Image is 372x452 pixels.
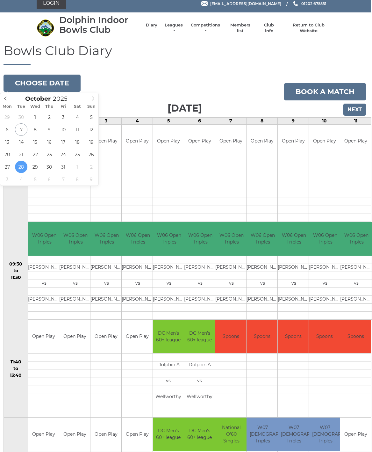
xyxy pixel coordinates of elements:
[278,320,309,354] td: Spoons
[1,123,13,136] span: October 6, 2025
[247,125,277,158] td: Open Play
[122,264,154,272] td: [PERSON_NAME]
[215,125,246,158] td: Open Play
[247,222,279,256] td: W06 Open Triples
[153,320,184,354] td: DC Men's 60+ league
[1,136,13,148] span: October 13, 2025
[59,295,91,303] td: [PERSON_NAME]
[309,264,341,272] td: [PERSON_NAME]
[340,117,371,124] td: 11
[15,173,27,186] span: November 4, 2025
[184,222,216,256] td: W06 Open Triples
[184,361,215,369] td: Dolphin A
[90,320,121,354] td: Open Play
[29,173,41,186] span: November 5, 2025
[43,173,55,186] span: November 6, 2025
[56,105,70,109] span: Fri
[247,320,277,354] td: Spoons
[37,19,54,37] img: Dolphin Indoor Bowls Club
[122,117,153,124] td: 4
[278,264,310,272] td: [PERSON_NAME]
[309,125,340,158] td: Open Play
[215,222,247,256] td: W06 Open Triples
[153,264,185,272] td: [PERSON_NAME]
[284,83,366,100] a: Book a match
[210,1,281,6] span: [EMAIL_ADDRESS][DOMAIN_NAME]
[215,117,247,124] td: 7
[71,161,83,173] span: November 1, 2025
[57,148,69,161] span: October 24, 2025
[122,222,154,256] td: W06 Open Triples
[247,117,278,124] td: 8
[90,222,123,256] td: W06 Open Triples
[184,418,215,451] td: DC Men's 60+ league
[153,117,184,124] td: 5
[1,111,13,123] span: September 29, 2025
[215,264,247,272] td: [PERSON_NAME]
[278,125,309,158] td: Open Play
[90,117,122,124] td: 3
[90,418,121,451] td: Open Play
[122,418,153,451] td: Open Play
[122,125,153,158] td: Open Play
[184,117,215,124] td: 6
[29,136,41,148] span: October 15, 2025
[309,222,341,256] td: W06 Open Triples
[57,123,69,136] span: October 10, 2025
[57,136,69,148] span: October 17, 2025
[51,95,75,102] input: Scroll to increment
[43,161,55,173] span: October 30, 2025
[153,295,185,303] td: [PERSON_NAME]
[184,125,215,158] td: Open Play
[59,222,91,256] td: W06 Open Triples
[28,222,60,256] td: W06 Open Triples
[309,320,340,354] td: Spoons
[184,264,216,272] td: [PERSON_NAME]
[285,22,333,34] a: Return to Club Website
[42,105,56,109] span: Thu
[90,125,121,158] td: Open Play
[4,222,28,320] td: 09:30 to 11:30
[71,148,83,161] span: October 25, 2025
[59,280,91,288] td: vs
[247,295,279,303] td: [PERSON_NAME]
[15,161,27,173] span: October 28, 2025
[59,15,139,35] div: Dolphin Indoor Bowls Club
[278,295,310,303] td: [PERSON_NAME]
[153,377,184,385] td: vs
[190,22,221,34] a: Competitions
[84,105,98,109] span: Sun
[15,123,27,136] span: October 7, 2025
[278,418,310,451] td: W07 [DEMOGRAPHIC_DATA] Triples
[90,280,123,288] td: vs
[184,295,216,303] td: [PERSON_NAME]
[29,111,41,123] span: October 1, 2025
[29,161,41,173] span: October 29, 2025
[1,173,13,186] span: November 3, 2025
[59,320,90,354] td: Open Play
[153,393,184,401] td: Wellworthy
[293,1,298,6] img: Phone us
[28,264,60,272] td: [PERSON_NAME]
[184,377,215,385] td: vs
[57,111,69,123] span: October 3, 2025
[85,111,97,123] span: October 5, 2025
[278,222,310,256] td: W06 Open Triples
[29,148,41,161] span: October 22, 2025
[15,148,27,161] span: October 21, 2025
[343,104,366,116] input: Next
[28,280,60,288] td: vs
[153,418,184,451] td: DC Men's 60+ league
[201,1,281,7] a: Email [EMAIL_ADDRESS][DOMAIN_NAME]
[28,105,42,109] span: Wed
[184,280,216,288] td: vs
[25,96,51,102] span: Scroll to increment
[309,418,341,451] td: W07 [DEMOGRAPHIC_DATA] Triples
[309,295,341,303] td: [PERSON_NAME]
[278,117,309,124] td: 9
[153,222,185,256] td: W06 Open Triples
[278,280,310,288] td: vs
[85,136,97,148] span: October 19, 2025
[1,161,13,173] span: October 27, 2025
[59,264,91,272] td: [PERSON_NAME]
